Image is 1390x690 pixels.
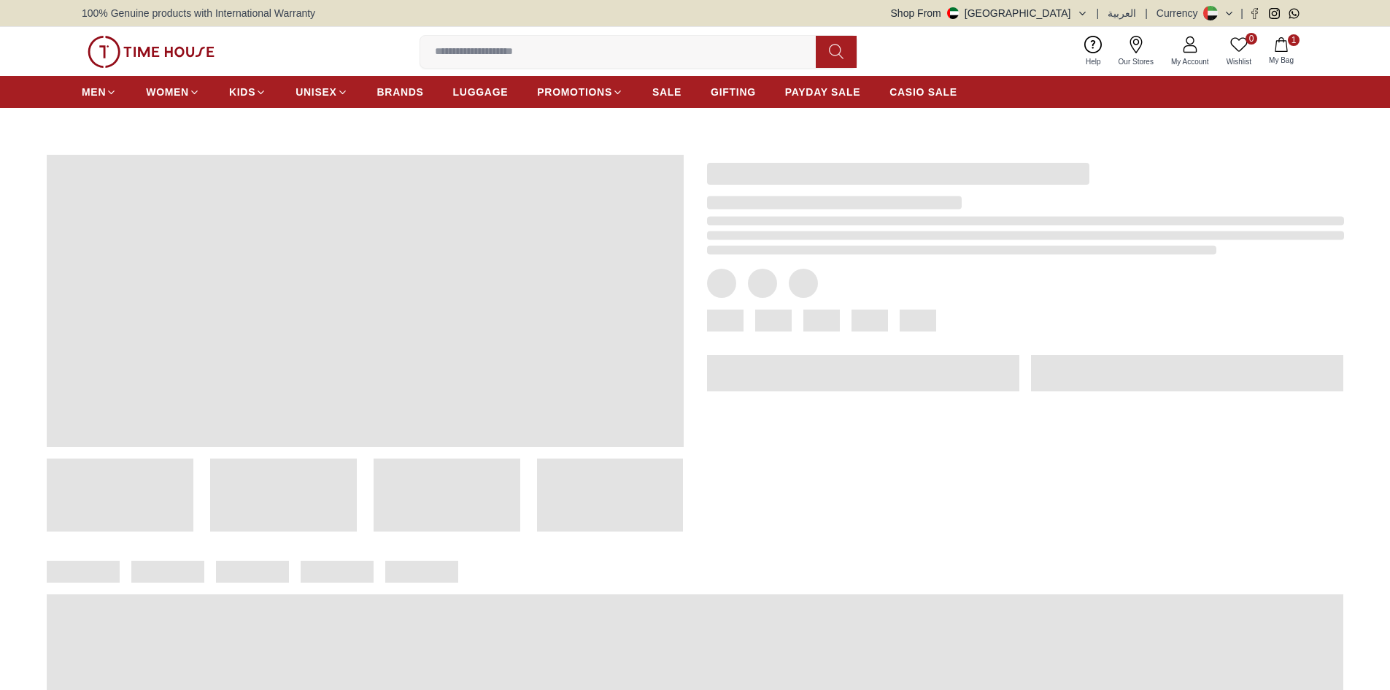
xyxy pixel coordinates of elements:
[537,85,612,99] span: PROMOTIONS
[891,6,1088,20] button: Shop From[GEOGRAPHIC_DATA]
[229,79,266,105] a: KIDS
[453,85,509,99] span: LUGGAGE
[711,79,756,105] a: GIFTING
[1097,6,1100,20] span: |
[146,79,200,105] a: WOMEN
[1113,56,1159,67] span: Our Stores
[1077,33,1110,70] a: Help
[1145,6,1148,20] span: |
[377,79,424,105] a: BRANDS
[652,85,682,99] span: SALE
[1289,8,1300,19] a: Whatsapp
[1263,55,1300,66] span: My Bag
[453,79,509,105] a: LUGGAGE
[785,79,860,105] a: PAYDAY SALE
[1080,56,1107,67] span: Help
[889,79,957,105] a: CASIO SALE
[82,79,117,105] a: MEN
[82,6,315,20] span: 100% Genuine products with International Warranty
[229,85,255,99] span: KIDS
[1221,56,1257,67] span: Wishlist
[377,85,424,99] span: BRANDS
[1288,34,1300,46] span: 1
[296,79,347,105] a: UNISEX
[889,85,957,99] span: CASIO SALE
[82,85,106,99] span: MEN
[146,85,189,99] span: WOMEN
[711,85,756,99] span: GIFTING
[1260,34,1302,69] button: 1My Bag
[1108,6,1136,20] button: العربية
[785,85,860,99] span: PAYDAY SALE
[652,79,682,105] a: SALE
[947,7,959,19] img: United Arab Emirates
[1249,8,1260,19] a: Facebook
[296,85,336,99] span: UNISEX
[1218,33,1260,70] a: 0Wishlist
[537,79,623,105] a: PROMOTIONS
[1246,33,1257,45] span: 0
[1240,6,1243,20] span: |
[1269,8,1280,19] a: Instagram
[1110,33,1162,70] a: Our Stores
[1157,6,1204,20] div: Currency
[1165,56,1215,67] span: My Account
[88,36,215,68] img: ...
